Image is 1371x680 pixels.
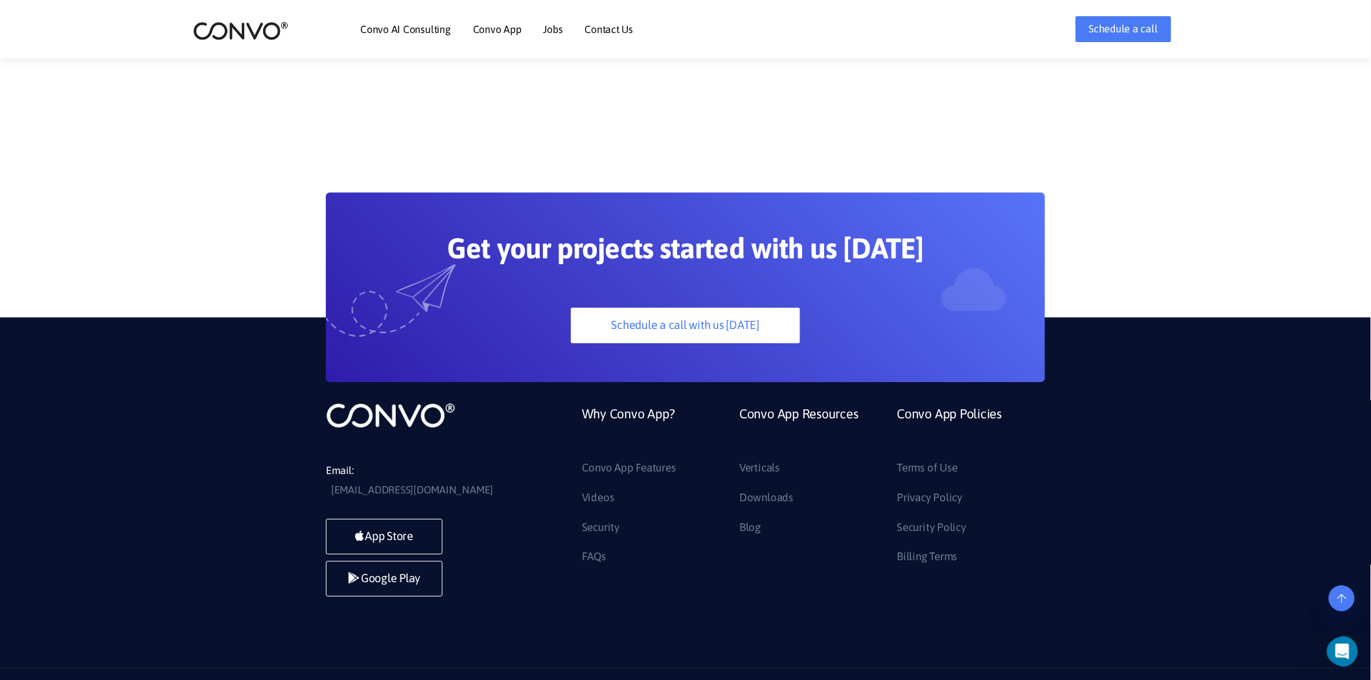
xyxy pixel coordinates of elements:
a: Security [582,517,619,538]
a: Jobs [544,24,563,34]
a: Verticals [739,458,779,479]
img: logo_2.png [193,21,288,41]
a: Why Convo App? [582,402,675,458]
a: Videos [582,488,614,508]
a: Google Play [326,561,443,596]
a: Billing Terms [897,547,958,567]
a: Convo App Policies [897,402,1002,458]
a: Convo App Resources [739,402,858,458]
a: Contact Us [585,24,634,34]
li: Email: [326,461,520,500]
a: Terms of Use [897,458,958,479]
a: Blog [739,517,761,538]
a: Schedule a call with us [DATE] [571,308,800,343]
a: App Store [326,519,443,554]
a: Security Policy [897,517,966,538]
a: Downloads [739,488,793,508]
div: Footer [572,402,1045,576]
iframe: Intercom live chat [1327,636,1367,667]
a: [EMAIL_ADDRESS][DOMAIN_NAME] [331,481,493,500]
a: Convo AI Consulting [360,24,450,34]
img: logo_not_found [326,402,455,429]
a: Privacy Policy [897,488,963,508]
a: FAQs [582,547,606,567]
h2: Get your projects started with us [DATE] [387,231,984,275]
a: Schedule a call [1076,16,1171,42]
a: Convo App Features [582,458,676,479]
a: Convo App [473,24,522,34]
